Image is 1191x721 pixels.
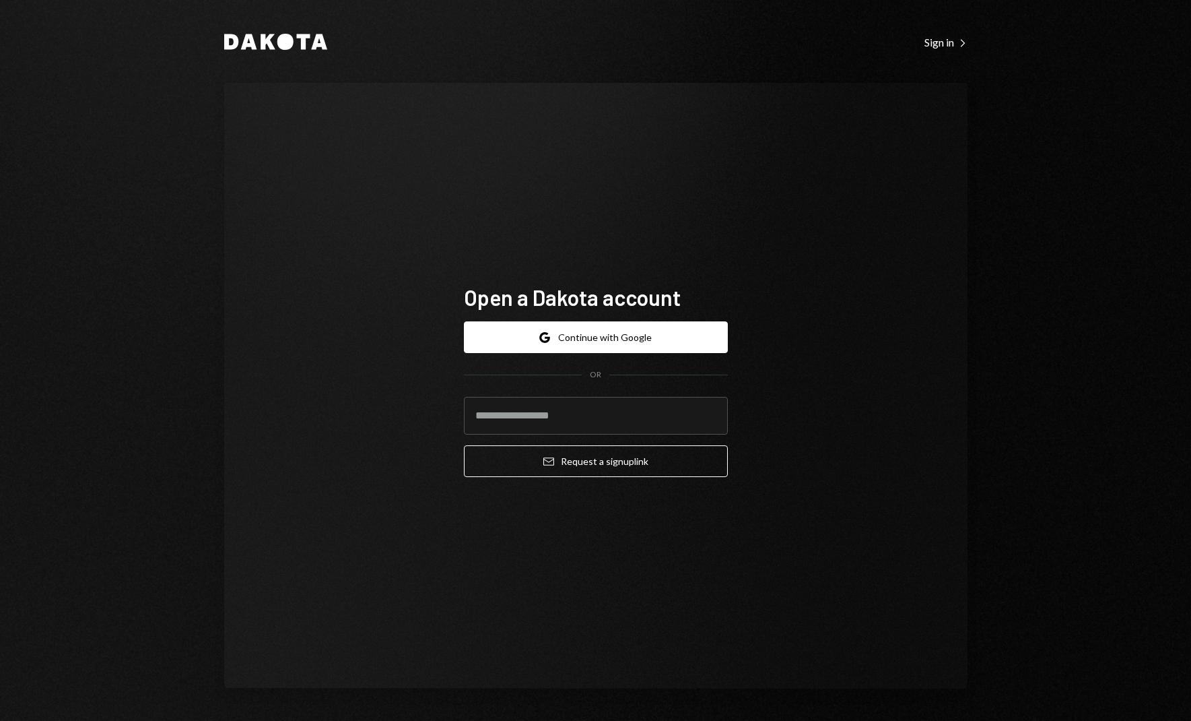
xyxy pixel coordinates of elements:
button: Request a signuplink [464,445,728,477]
div: OR [590,369,601,381]
h1: Open a Dakota account [464,284,728,311]
button: Continue with Google [464,321,728,353]
div: Sign in [924,36,967,49]
a: Sign in [924,34,967,49]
